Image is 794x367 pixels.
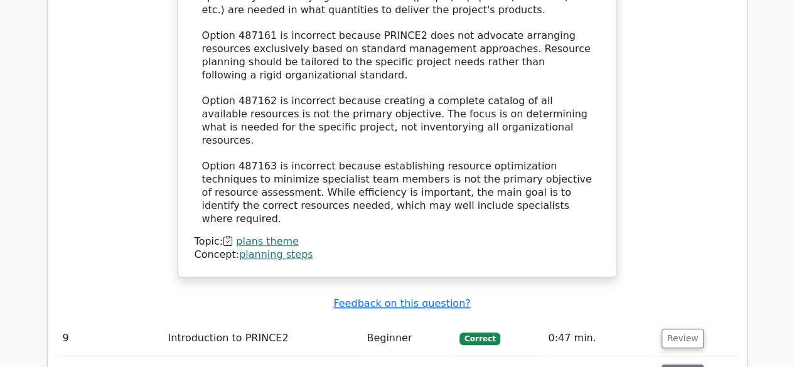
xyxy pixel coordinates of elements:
td: Beginner [362,321,454,356]
div: Concept: [195,248,600,262]
a: plans theme [236,235,299,247]
td: 9 [58,321,163,356]
span: Correct [459,332,500,345]
button: Review [662,329,704,348]
td: 0:47 min. [543,321,656,356]
div: Topic: [195,235,600,248]
td: Introduction to PRINCE2 [163,321,362,356]
a: Feedback on this question? [333,297,470,309]
a: planning steps [239,248,313,260]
